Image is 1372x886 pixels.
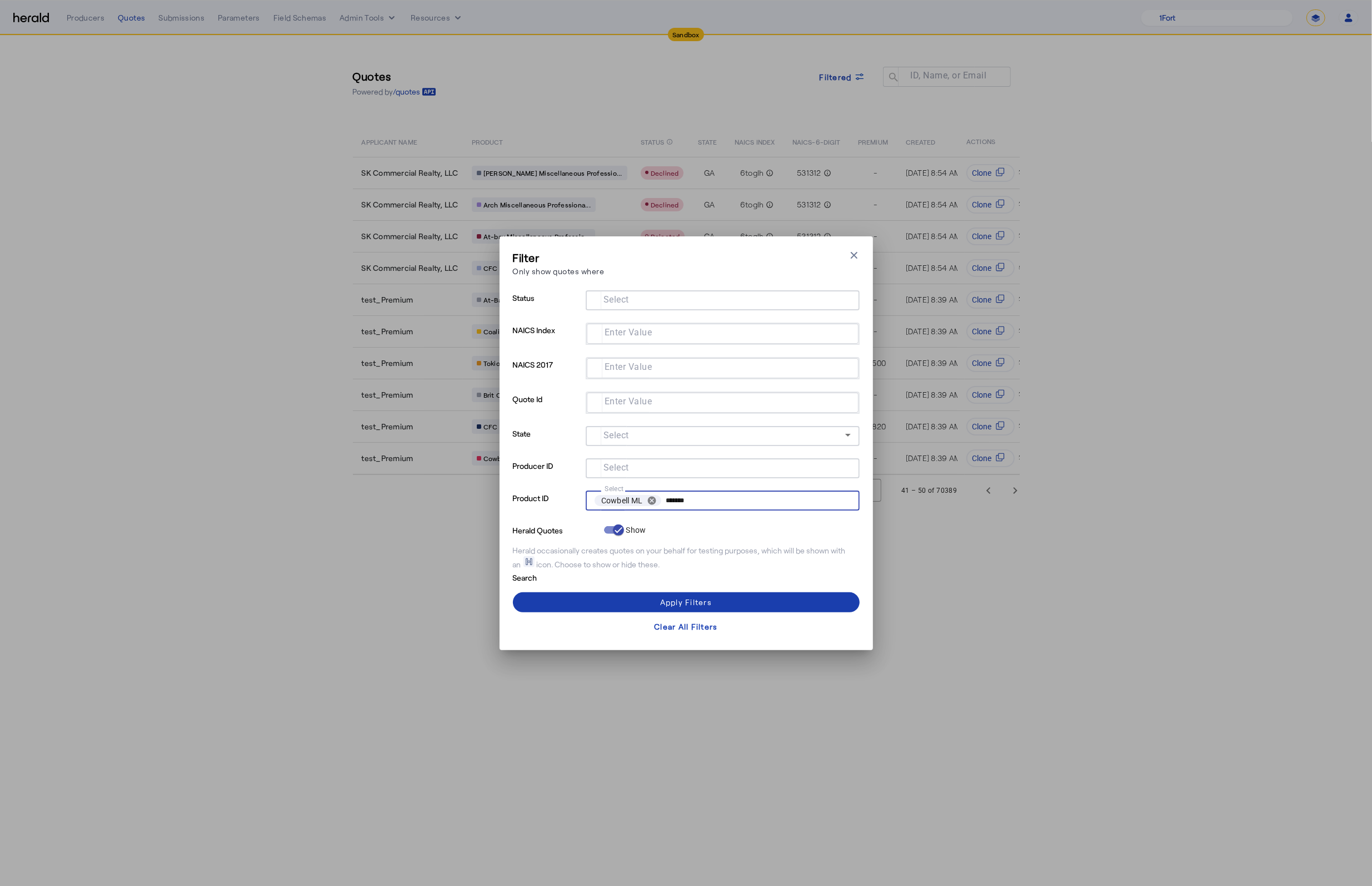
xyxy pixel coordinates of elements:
[513,523,600,536] p: Herald Quotes
[603,294,629,305] mat-label: Select
[624,524,646,536] label: Show
[513,323,581,357] p: NAICS Index
[596,326,850,339] mat-chip-grid: Selection
[513,458,581,491] p: Producer ID
[605,362,652,372] mat-label: Enter Value
[513,617,860,637] button: Clear All Filters
[513,426,581,458] p: State
[605,327,652,338] mat-label: Enter Value
[603,430,629,440] mat-label: Select
[601,495,643,506] span: Cowbell ML
[513,357,581,392] p: NAICS 2017
[513,290,581,323] p: Status
[654,621,717,632] div: Clear All Filters
[513,570,600,583] p: Search
[595,493,851,508] mat-chip-grid: Selection
[603,462,629,473] mat-label: Select
[605,396,652,407] mat-label: Enter Value
[595,293,851,306] mat-chip-grid: Selection
[660,596,712,608] div: Apply Filters
[596,360,850,374] mat-chip-grid: Selection
[596,395,850,408] mat-chip-grid: Selection
[513,592,860,612] button: Apply Filters
[605,485,624,493] mat-label: Select
[513,250,605,265] h3: Filter
[595,461,851,474] mat-chip-grid: Selection
[513,392,581,426] p: Quote Id
[513,265,605,277] p: Only show quotes where
[513,491,581,523] p: Product ID
[642,496,661,506] button: remove Cowbell ML
[513,545,860,570] div: Herald occasionally creates quotes on your behalf for testing purposes, which will be shown with ...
